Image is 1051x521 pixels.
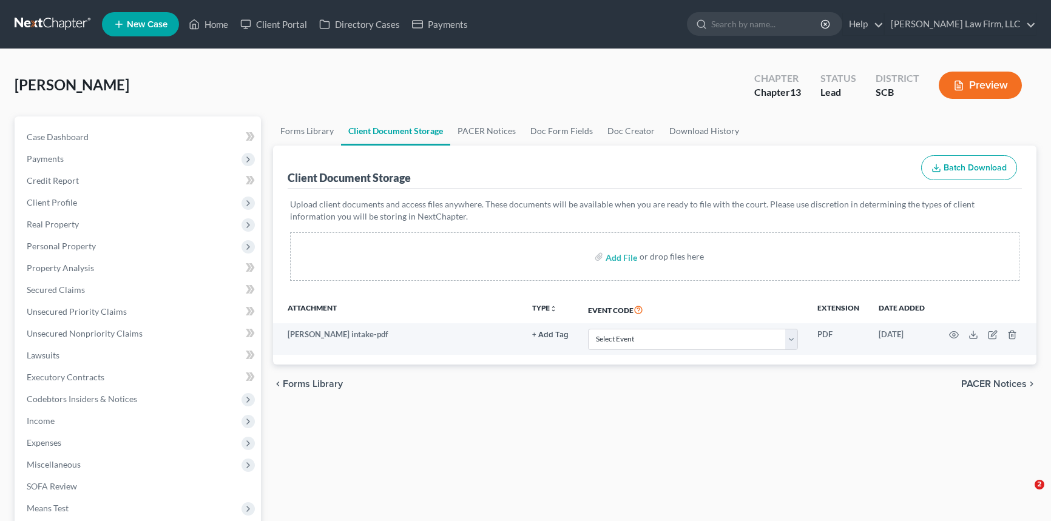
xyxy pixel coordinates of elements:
button: Preview [939,72,1022,99]
span: Case Dashboard [27,132,89,142]
a: [PERSON_NAME] Law Firm, LLC [885,13,1036,35]
span: Payments [27,153,64,164]
a: Client Document Storage [341,116,450,146]
a: Lawsuits [17,345,261,366]
span: PACER Notices [961,379,1027,389]
th: Attachment [273,295,522,323]
a: Credit Report [17,170,261,192]
span: Means Test [27,503,69,513]
a: Case Dashboard [17,126,261,148]
button: chevron_left Forms Library [273,379,343,389]
i: unfold_more [550,305,557,312]
span: 2 [1035,480,1044,489]
span: Batch Download [944,163,1007,173]
a: Unsecured Priority Claims [17,301,261,323]
a: Doc Creator [600,116,662,146]
a: Home [183,13,234,35]
div: Status [820,72,856,86]
div: Chapter [754,72,801,86]
button: + Add Tag [532,331,569,339]
span: Unsecured Priority Claims [27,306,127,317]
span: Secured Claims [27,284,85,295]
div: Chapter [754,86,801,99]
th: Event Code [578,295,808,323]
td: PDF [808,323,869,355]
span: Property Analysis [27,263,94,273]
span: Miscellaneous [27,459,81,469]
span: Codebtors Insiders & Notices [27,394,137,404]
i: chevron_right [1027,379,1036,389]
a: Download History [662,116,746,146]
p: Upload client documents and access files anywhere. These documents will be available when you are... [290,198,1019,223]
span: Income [27,415,55,426]
a: Help [843,13,884,35]
span: Client Profile [27,197,77,207]
span: [PERSON_NAME] [15,76,129,93]
a: PACER Notices [450,116,523,146]
button: Batch Download [921,155,1017,181]
a: Executory Contracts [17,366,261,388]
div: District [876,72,919,86]
span: Forms Library [283,379,343,389]
a: + Add Tag [532,329,569,340]
div: Lead [820,86,856,99]
button: PACER Notices chevron_right [961,379,1036,389]
span: Expenses [27,437,61,448]
div: SCB [876,86,919,99]
a: Property Analysis [17,257,261,279]
span: Executory Contracts [27,372,104,382]
span: Credit Report [27,175,79,186]
th: Date added [869,295,934,323]
a: Directory Cases [313,13,406,35]
a: Payments [406,13,474,35]
button: TYPEunfold_more [532,304,557,312]
iframe: Intercom live chat [1010,480,1039,509]
a: Secured Claims [17,279,261,301]
span: Unsecured Nonpriority Claims [27,328,143,338]
span: Real Property [27,219,79,229]
span: Personal Property [27,241,96,251]
th: Extension [808,295,869,323]
i: chevron_left [273,379,283,389]
a: Forms Library [273,116,341,146]
div: Client Document Storage [288,170,411,185]
span: 13 [790,86,801,98]
a: SOFA Review [17,476,261,497]
a: Client Portal [234,13,313,35]
span: Lawsuits [27,350,59,360]
td: [PERSON_NAME] intake-pdf [273,323,522,355]
a: Unsecured Nonpriority Claims [17,323,261,345]
span: SOFA Review [27,481,77,491]
input: Search by name... [711,13,822,35]
span: New Case [127,20,167,29]
a: Doc Form Fields [523,116,600,146]
td: [DATE] [869,323,934,355]
div: or drop files here [640,250,704,263]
